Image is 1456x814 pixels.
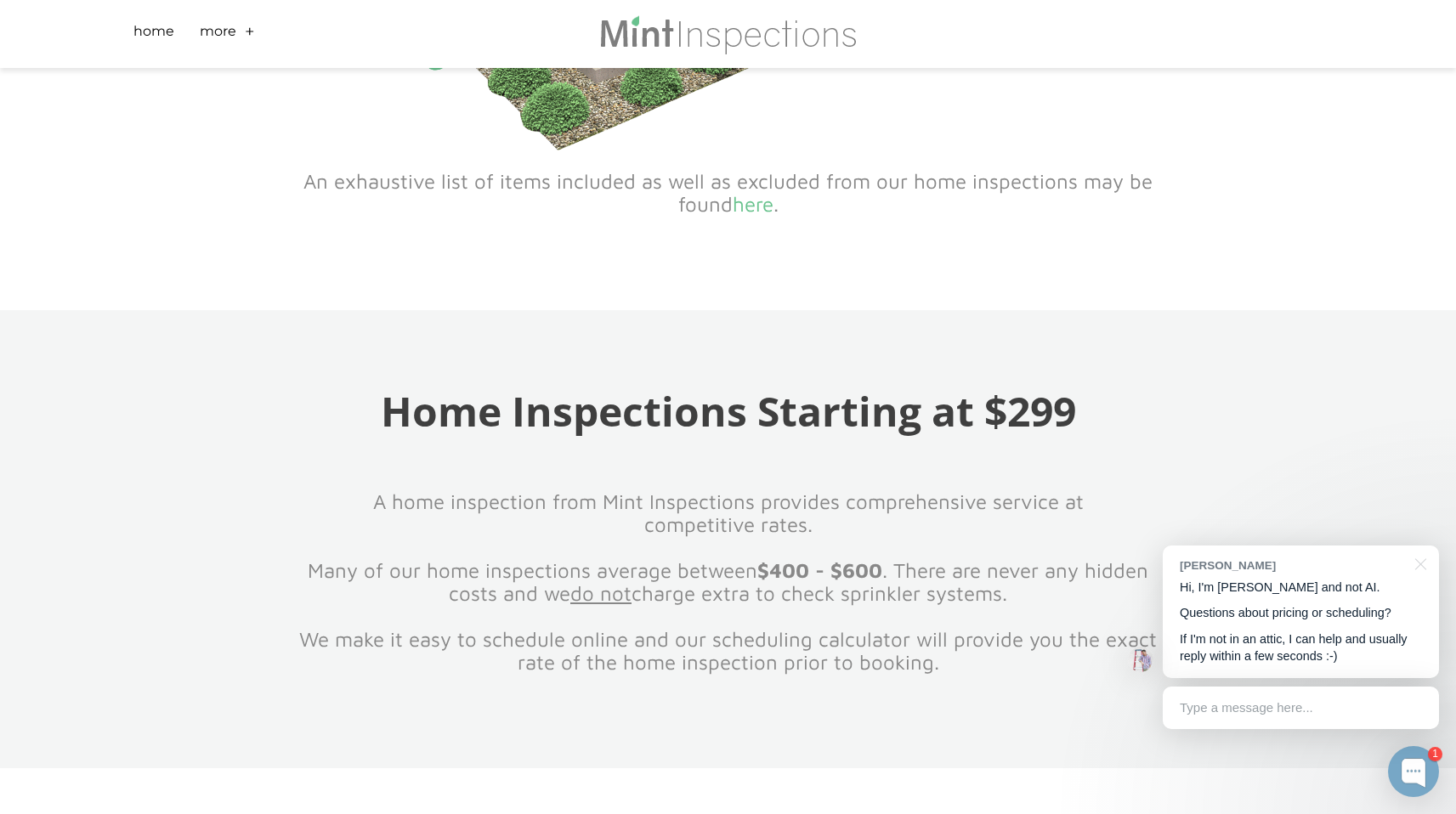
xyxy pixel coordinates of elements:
[299,489,1157,674] font: A home inspection from Mint Inspections provides comprehensive service at competitive rates. ​Man...
[245,21,255,48] a: +
[1428,747,1442,761] div: 1
[133,21,174,48] a: Home
[1180,604,1422,622] p: Questions about pricing or scheduling?
[1180,630,1422,665] p: If I'm not in an attic, I can help and usually reply within a few seconds :-)
[733,192,773,216] a: here
[1128,647,1153,672] img: Josh Molleur
[200,21,236,48] a: More
[757,558,882,582] strong: $400 - $600
[598,14,858,54] img: Mint Inspections
[1180,579,1422,596] p: Hi, I'm [PERSON_NAME] and not AI.
[570,581,632,605] u: do not
[1180,557,1405,574] div: [PERSON_NAME]
[303,169,1153,216] font: An exhaustive list of items included as well as excluded from our home inspections may be found​ .
[1163,687,1439,729] div: Type a message here...
[295,150,1162,234] div: ​
[381,383,1076,438] font: Home Inspections Starting at $299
